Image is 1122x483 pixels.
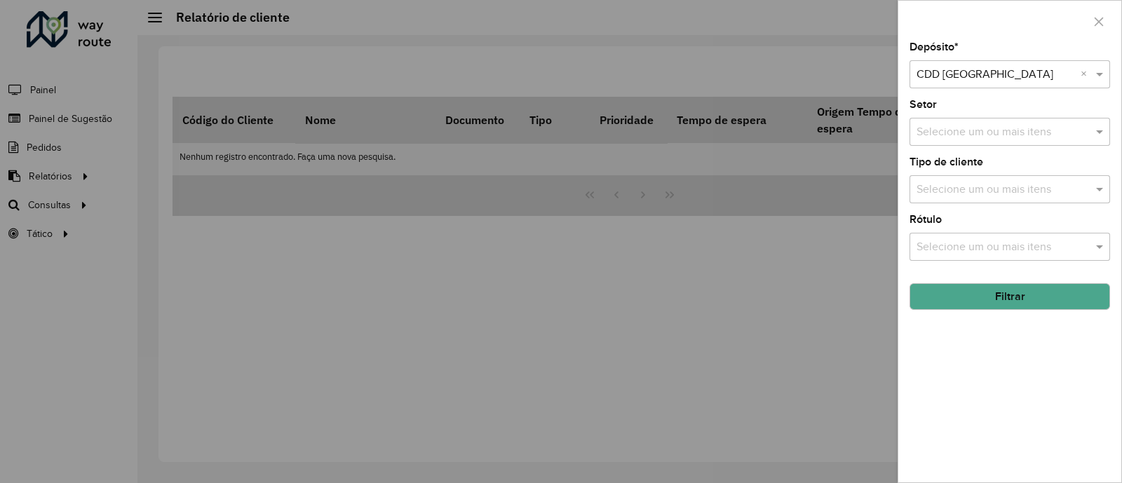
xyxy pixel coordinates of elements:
button: Filtrar [910,283,1110,310]
label: Setor [910,96,937,113]
span: Clear all [1081,66,1093,83]
label: Rótulo [910,211,942,228]
label: Depósito [910,39,959,55]
label: Tipo de cliente [910,154,983,170]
